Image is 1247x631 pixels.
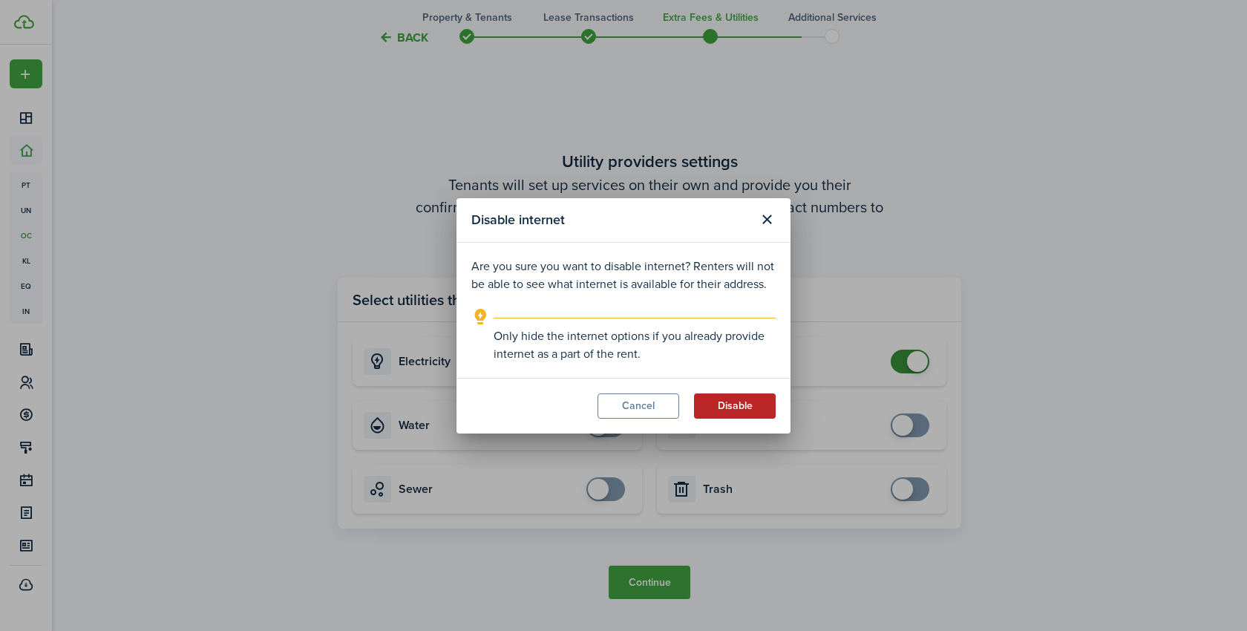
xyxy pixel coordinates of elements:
button: Disable [694,393,776,419]
p: Are you sure you want to disable internet? Renters will not be able to see what internet is avail... [471,258,776,293]
i: outline [471,308,490,326]
explanation-description: Only hide the internet options if you already provide internet as a part of the rent. [494,327,776,363]
button: Cancel [598,393,679,419]
button: Close modal [754,207,779,232]
modal-title: Disable internet [471,206,750,235]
